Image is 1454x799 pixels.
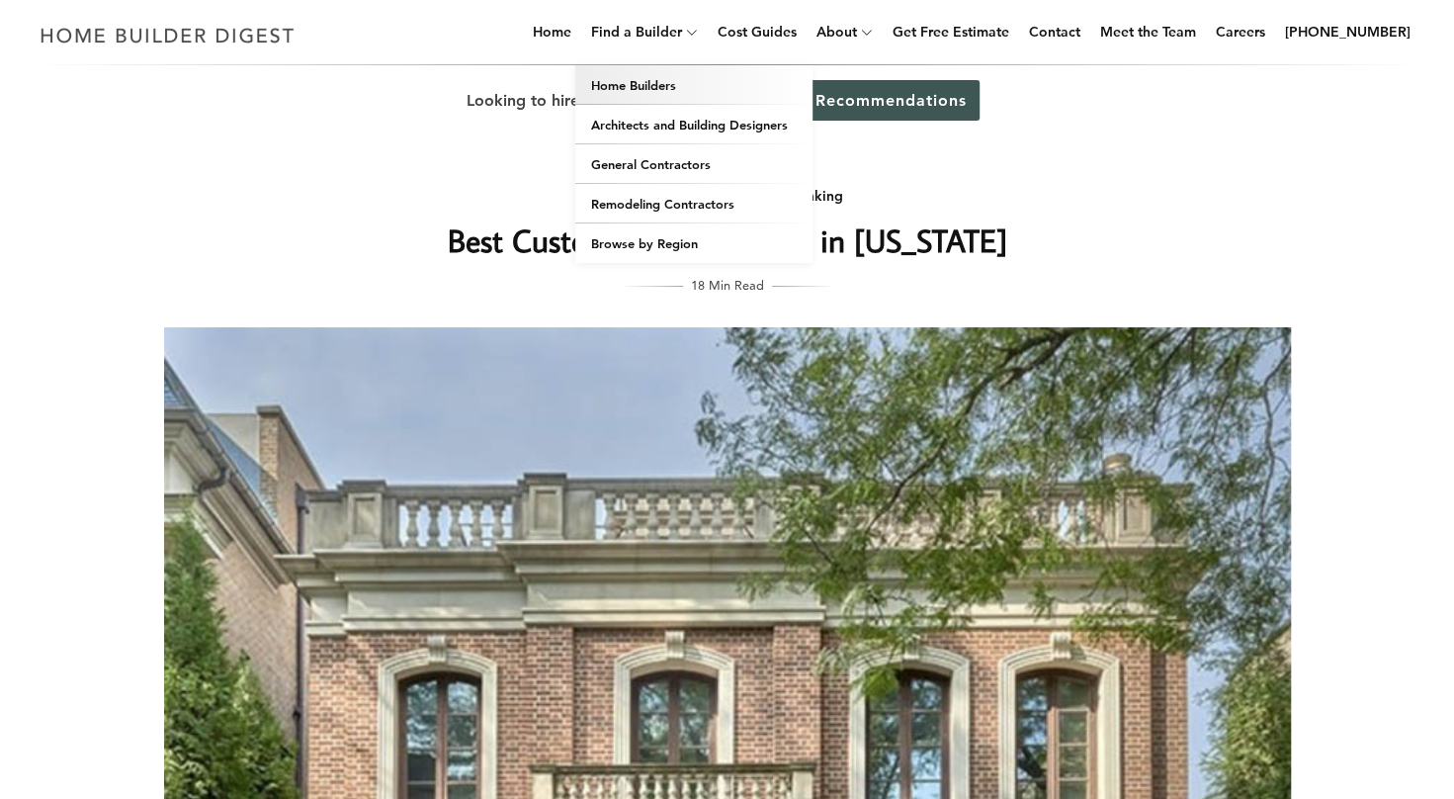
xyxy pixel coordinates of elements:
img: Home Builder Digest [32,16,303,54]
a: Architects and Building Designers [575,105,813,144]
span: 18 Min Read [691,274,764,296]
a: Browse by Region [575,223,813,263]
a: Home Builders [575,65,813,105]
a: Remodeling Contractors [575,184,813,223]
a: General Contractors [575,144,813,184]
a: Ranking [790,187,843,205]
h1: Best Custom Home Builders in [US_STATE] [333,217,1122,264]
a: Get Recommendations [767,80,980,121]
div: / / [333,184,1122,209]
